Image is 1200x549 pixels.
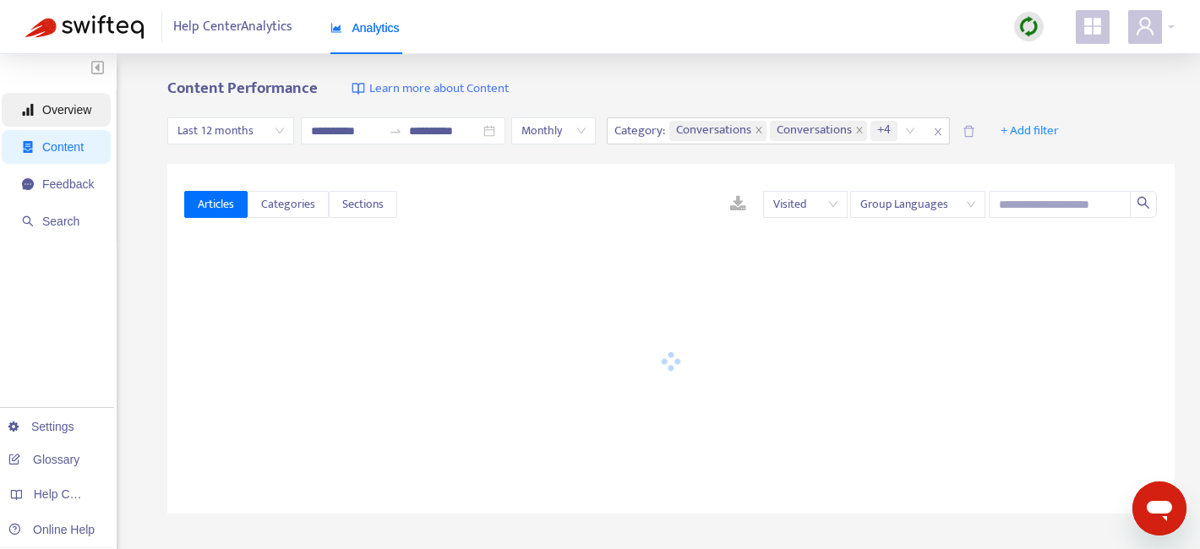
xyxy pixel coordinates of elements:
[42,140,84,154] span: Content
[669,121,766,141] span: Conversations
[184,191,248,218] button: Articles
[927,122,949,142] span: close
[963,125,975,138] span: delete
[860,192,975,217] span: Group Languages
[773,192,837,217] span: Visited
[330,22,342,34] span: area-chart
[342,195,384,214] span: Sections
[42,177,94,191] span: Feedback
[330,21,400,35] span: Analytics
[22,215,34,227] span: search
[521,118,586,144] span: Monthly
[988,117,1072,144] button: + Add filter
[1001,121,1059,141] span: + Add filter
[25,15,144,39] img: Swifteq
[870,121,897,141] span: +4
[755,126,763,136] span: close
[1135,16,1155,36] span: user
[608,118,668,144] span: Category :
[42,103,91,117] span: Overview
[855,126,864,136] span: close
[248,191,329,218] button: Categories
[167,75,318,101] b: Content Performance
[22,178,34,190] span: message
[22,104,34,116] span: signal
[352,79,509,99] a: Learn more about Content
[173,11,292,43] span: Help Center Analytics
[389,124,402,138] span: to
[1137,196,1150,209] span: search
[676,121,751,141] span: Conversations
[877,121,891,141] span: +4
[369,79,509,99] span: Learn more about Content
[22,141,34,153] span: container
[329,191,397,218] button: Sections
[42,215,79,228] span: Search
[352,82,365,95] img: image-link
[8,420,74,433] a: Settings
[34,487,103,501] span: Help Centers
[1018,16,1039,37] img: sync.dc5367851b00ba804db3.png
[8,523,95,536] a: Online Help
[389,124,402,138] span: swap-right
[198,195,234,214] span: Articles
[177,118,284,144] span: Last 12 months
[777,121,852,141] span: Conversations
[1132,481,1186,535] iframe: Button to launch messaging window
[1083,16,1103,36] span: appstore
[261,195,315,214] span: Categories
[8,453,79,466] a: Glossary
[770,121,867,141] span: Conversations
